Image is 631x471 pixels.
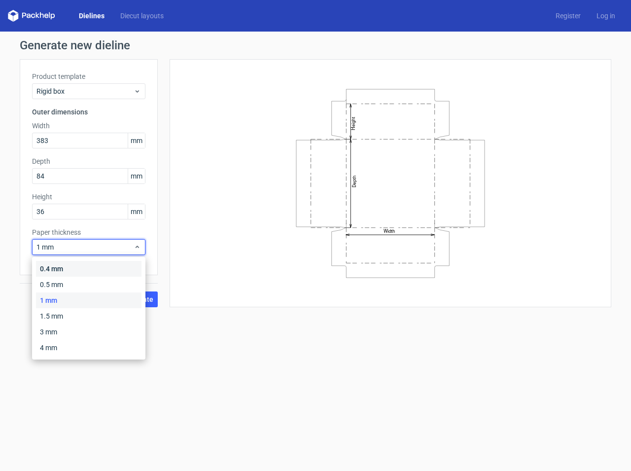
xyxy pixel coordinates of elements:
[128,169,145,183] span: mm
[36,261,141,277] div: 0.4 mm
[548,11,589,21] a: Register
[351,175,357,187] text: Depth
[32,227,145,237] label: Paper thickness
[112,11,172,21] a: Diecut layouts
[36,308,141,324] div: 1.5 mm
[36,277,141,292] div: 0.5 mm
[36,340,141,356] div: 4 mm
[32,192,145,202] label: Height
[32,72,145,81] label: Product template
[32,121,145,131] label: Width
[20,39,611,51] h1: Generate new dieline
[36,292,141,308] div: 1 mm
[384,228,395,234] text: Width
[32,107,145,117] h3: Outer dimensions
[128,133,145,148] span: mm
[351,116,356,130] text: Height
[36,86,134,96] span: Rigid box
[71,11,112,21] a: Dielines
[589,11,623,21] a: Log in
[36,324,141,340] div: 3 mm
[32,156,145,166] label: Depth
[128,204,145,219] span: mm
[36,242,134,252] span: 1 mm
